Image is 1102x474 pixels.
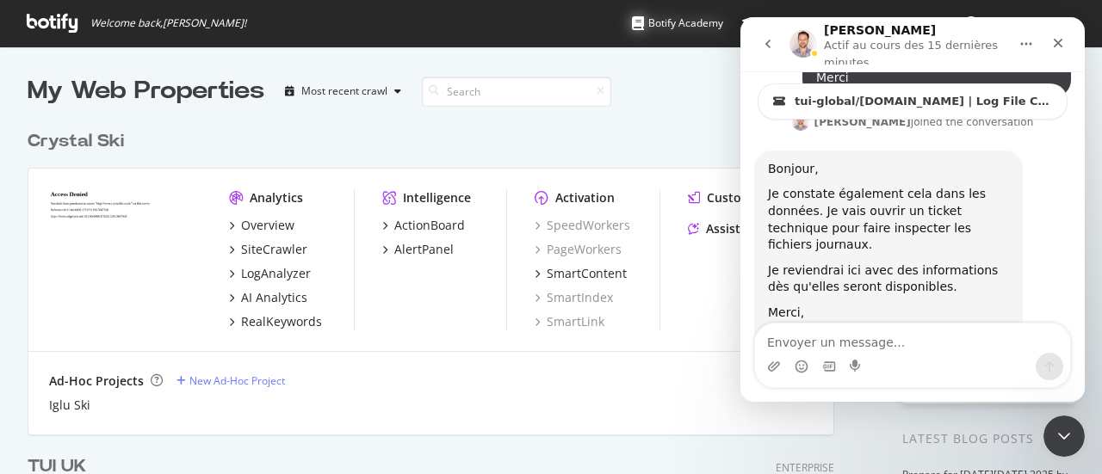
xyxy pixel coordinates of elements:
[90,16,246,30] span: Welcome back, [PERSON_NAME] !
[535,265,627,282] a: SmartContent
[241,241,307,258] div: SiteCrawler
[241,217,294,234] div: Overview
[382,241,454,258] a: AlertPanel
[28,74,264,108] div: My Web Properties
[189,373,285,388] div: New Ad-Hoc Project
[985,15,1066,30] span: Olena Astafieva
[241,265,311,282] div: LogAnalyzer
[49,189,201,311] img: crystalski.co.uk
[176,373,285,388] a: New Ad-Hoc Project
[403,189,471,206] div: Intelligence
[535,289,613,306] a: SmartIndex
[555,189,615,206] div: Activation
[742,15,843,32] div: Knowledge Base
[49,372,144,390] div: Ad-Hoc Projects
[229,217,294,234] a: Overview
[382,217,465,234] a: ActionBoard
[278,77,408,105] button: Most recent crawl
[707,189,799,206] div: CustomReports
[535,313,604,330] a: SmartLink
[250,189,303,206] div: Analytics
[241,289,307,306] div: AI Analytics
[301,86,387,96] div: Most recent crawl
[241,313,322,330] div: RealKeywords
[229,289,307,306] a: AI Analytics
[535,241,622,258] a: PageWorkers
[740,17,1085,402] iframe: Intercom live chat
[49,397,90,414] a: Iglu Ski
[1043,416,1085,457] iframe: Intercom live chat
[706,220,740,237] div: Assist
[229,313,322,330] a: RealKeywords
[394,241,454,258] div: AlertPanel
[688,220,740,237] a: Assist
[394,217,465,234] div: ActionBoard
[422,77,611,107] input: Search
[28,129,124,154] div: Crystal Ski
[862,15,950,32] div: Organizations
[229,241,307,258] a: SiteCrawler
[902,429,1074,448] div: Latest Blog Posts
[535,217,630,234] a: SpeedWorkers
[229,265,311,282] a: LogAnalyzer
[950,9,1093,37] button: [PERSON_NAME]
[632,15,723,32] div: Botify Academy
[547,265,627,282] div: SmartContent
[688,189,799,206] a: CustomReports
[28,129,131,154] a: Crystal Ski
